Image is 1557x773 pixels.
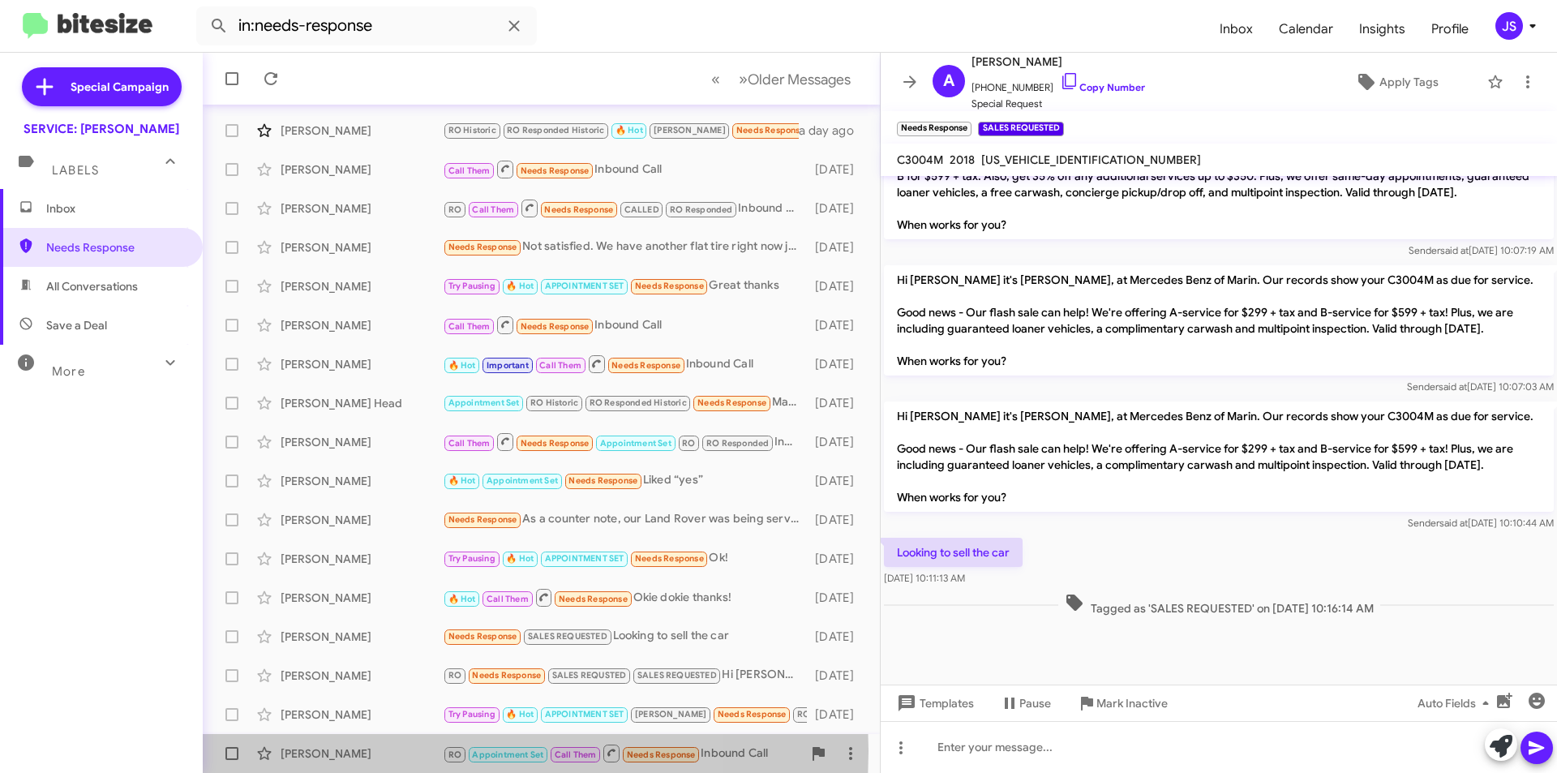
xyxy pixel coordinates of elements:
span: RO Responded [670,204,732,215]
div: Ok! [443,549,807,568]
span: Try Pausing [448,553,495,564]
span: RO [448,749,461,760]
span: Needs Response [448,631,517,642]
span: Needs Response [521,438,590,449]
span: Needs Response [718,709,787,719]
span: RO [797,709,810,719]
span: Needs Response [448,242,517,252]
span: More [52,364,85,379]
span: Call Them [448,321,491,332]
span: Sender [DATE] 10:07:19 AM [1409,244,1554,256]
small: SALES REQUESTED [978,122,1063,136]
span: Call Them [555,749,597,760]
nav: Page navigation example [702,62,860,96]
div: SERVICE: [PERSON_NAME] [24,121,179,137]
a: Profile [1418,6,1482,53]
a: Inbox [1207,6,1266,53]
div: [DATE] [807,629,867,645]
span: 🔥 Hot [506,709,534,719]
span: Needs Response [46,239,184,256]
span: Save a Deal [46,317,107,333]
div: [PERSON_NAME] [281,745,443,762]
span: Call Them [539,360,581,371]
span: [PHONE_NUMBER] [972,71,1145,96]
span: RO Responded Historic [507,125,604,135]
span: Needs Response [736,125,805,135]
span: « [711,69,720,89]
div: Hi [PERSON_NAME] it's Doctor a I am interested in getting a new 550 GL or 450 GL to to lease pote... [443,666,807,685]
div: [PERSON_NAME] [281,473,443,489]
div: [PERSON_NAME] [281,629,443,645]
span: [PERSON_NAME] [972,52,1145,71]
div: As a counter note, our Land Rover was being serviced at the same time. Super organized and friend... [443,510,807,529]
span: 🔥 Hot [448,594,476,604]
span: Needs Response [448,514,517,525]
div: Liked “yes” [443,471,807,490]
span: Appointment Set [600,438,671,449]
p: Looking to sell the car [884,538,1023,567]
p: Hi [PERSON_NAME] it's [PERSON_NAME], at Mercedes Benz of Marin. Our records show your C3004M as d... [884,265,1554,376]
span: RO [448,204,461,215]
div: [DATE] [807,395,867,411]
span: Important [487,360,529,371]
div: [PERSON_NAME] [281,317,443,333]
div: Inbound Call [443,354,807,374]
div: a day ago [799,122,867,139]
div: Many thanks. [443,393,807,412]
div: [PERSON_NAME] [281,200,443,217]
div: Inbound Call [443,198,807,218]
span: Inbox [46,200,184,217]
a: Copy Number [1060,81,1145,93]
span: Needs Response [568,475,637,486]
div: Inbound Call [443,432,807,452]
span: Auto Fields [1418,689,1495,718]
span: [US_VEHICLE_IDENTIFICATION_NUMBER] [981,152,1201,167]
button: Apply Tags [1313,67,1479,97]
span: said at [1439,380,1467,393]
div: [DATE] [807,512,867,528]
input: Search [196,6,537,45]
span: Needs Response [521,321,590,332]
div: Inbound Call [443,315,807,335]
span: [PERSON_NAME] [635,709,707,719]
span: Call Them [487,594,529,604]
span: Call Them [448,438,491,449]
div: [PERSON_NAME] [281,512,443,528]
div: [DATE] [807,706,867,723]
p: Hi [PERSON_NAME] it's [PERSON_NAME], at Mercedes Benz of Marin. Our records show that your C3004M... [884,113,1554,239]
span: Sender [DATE] 10:10:44 AM [1408,517,1554,529]
div: Looking to sell the car [443,627,807,646]
span: [DATE] 10:11:13 AM [884,572,965,584]
span: Special Campaign [71,79,169,95]
button: Pause [987,689,1064,718]
span: Apply Tags [1379,67,1439,97]
div: Not satisfied. We have another flat tire right now just a week after this flat tire. We had a sus... [443,238,807,256]
div: [PERSON_NAME] Head [281,395,443,411]
div: [DATE] [807,200,867,217]
span: 🔥 Hot [448,360,476,371]
span: RO Responded Historic [590,397,687,408]
span: APPOINTMENT SET [545,553,624,564]
button: JS [1482,12,1539,40]
button: Templates [881,689,987,718]
span: Sender [DATE] 10:07:03 AM [1407,380,1554,393]
span: RO Responded [706,438,769,449]
span: All Conversations [46,278,138,294]
div: [PERSON_NAME] [281,278,443,294]
button: Auto Fields [1405,689,1508,718]
span: Try Pausing [448,709,495,719]
span: Appointment Set [448,397,520,408]
div: [DATE] [807,317,867,333]
div: [DATE] [807,278,867,294]
span: Needs Response [472,670,541,681]
div: [PERSON_NAME] [281,434,443,450]
span: said at [1439,517,1468,529]
div: [PERSON_NAME] [281,590,443,606]
span: Labels [52,163,99,178]
button: Previous [701,62,730,96]
a: Insights [1346,6,1418,53]
div: [DATE] [807,356,867,372]
span: A [943,68,954,94]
